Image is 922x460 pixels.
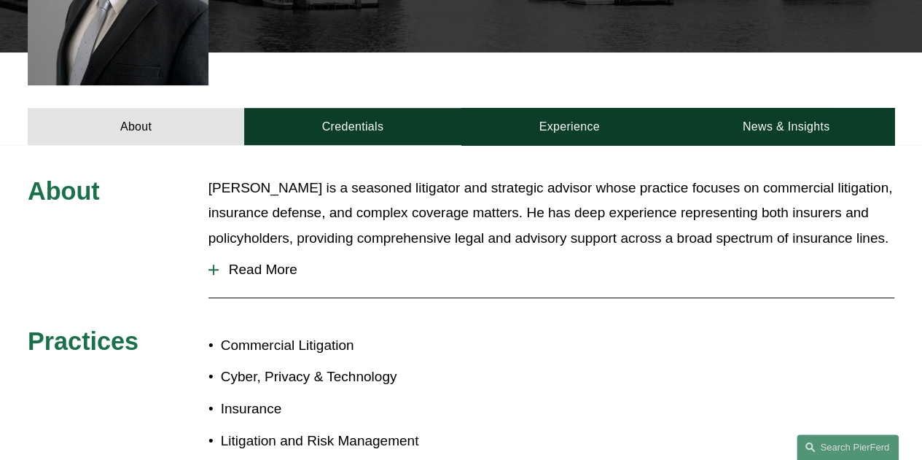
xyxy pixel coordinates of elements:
a: About [28,108,244,145]
span: Read More [219,262,894,278]
p: Litigation and Risk Management [221,429,461,453]
p: Cyber, Privacy & Technology [221,365,461,389]
span: Practices [28,327,138,355]
p: Commercial Litigation [221,333,461,358]
a: Credentials [244,108,461,145]
p: [PERSON_NAME] is a seasoned litigator and strategic advisor whose practice focuses on commercial ... [208,176,894,251]
a: Search this site [797,434,899,460]
span: About [28,177,100,205]
a: News & Insights [678,108,894,145]
button: Read More [208,251,894,289]
p: Insurance [221,397,461,421]
a: Experience [461,108,678,145]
